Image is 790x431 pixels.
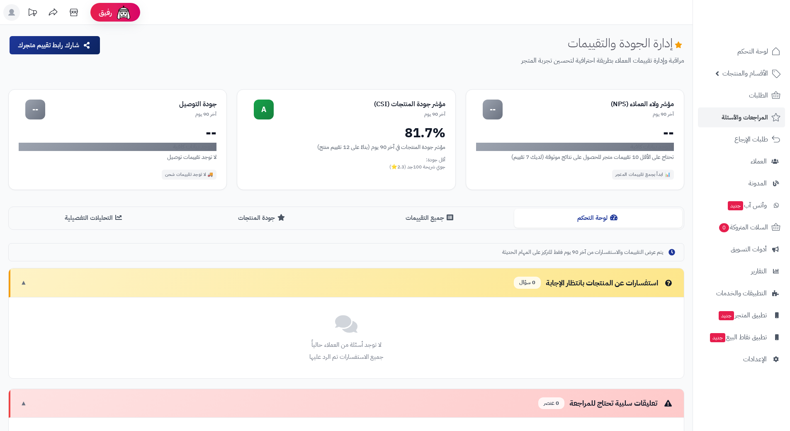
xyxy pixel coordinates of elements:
img: ai-face.png [115,4,132,21]
button: شارك رابط تقييم متجرك [10,36,100,54]
span: المراجعات والأسئلة [722,112,768,123]
div: مؤشر جودة المنتجات (CSI) [274,100,445,109]
div: تعليقات سلبية تحتاج للمراجعة [538,397,674,409]
span: السلات المتروكة [718,222,768,233]
span: الطلبات [749,90,768,101]
div: استفسارات عن المنتجات بانتظار الإجابة [514,277,674,289]
a: الإعدادات [698,349,785,369]
div: آخر 90 يوم [274,111,445,118]
span: التطبيقات والخدمات [716,287,767,299]
span: تطبيق نقاط البيع [709,331,767,343]
div: أقل جودة: جوي شريحة 100جد (2.3⭐) [247,156,445,170]
a: طلبات الإرجاع [698,129,785,149]
span: طلبات الإرجاع [734,134,768,145]
span: الإعدادات [743,353,767,365]
div: آخر 90 يوم [45,111,216,118]
span: 0 سؤال [514,277,541,289]
button: جميع التقييمات [346,209,514,227]
div: -- [483,100,503,119]
div: لا توجد تقييمات توصيل [19,153,216,161]
span: يتم عرض التقييمات والاستفسارات من آخر 90 يوم فقط للتركيز على المهام الحديثة [502,248,663,256]
a: لوحة التحكم [698,41,785,61]
span: الأقسام والمنتجات [722,68,768,79]
span: لا توجد أسئلة من العملاء حالياً [311,341,382,349]
div: لا توجد بيانات كافية [19,143,216,151]
div: مؤشر جودة المنتجات في آخر 90 يوم (بناءً على 12 تقييم منتج) [247,143,445,151]
a: أدوات التسويق [698,239,785,259]
button: التحليلات التفصيلية [10,209,178,227]
p: مراقبة وإدارة تقييمات العملاء بطريقة احترافية لتحسين تجربة المتجر [107,56,684,66]
span: 0 [719,223,729,232]
div: تحتاج على الأقل 10 تقييمات متجر للحصول على نتائج موثوقة (لديك 7 تقييم) [476,153,674,161]
span: المدونة [749,178,767,189]
span: لوحة التحكم [737,46,768,57]
h1: إدارة الجودة والتقييمات [568,36,684,50]
button: لوحة التحكم [514,209,682,227]
span: جديد [710,333,725,342]
span: أدوات التسويق [731,244,767,255]
div: -- [476,126,674,139]
span: رفيق [99,7,112,17]
div: آخر 90 يوم [503,111,674,118]
a: تطبيق المتجرجديد [698,305,785,325]
div: A [254,100,274,119]
span: التقارير [751,265,767,277]
a: وآتس آبجديد [698,195,785,215]
button: جودة المنتجات [178,209,346,227]
a: المدونة [698,173,785,193]
div: جودة التوصيل [45,100,216,109]
div: -- [25,100,45,119]
span: جديد [719,311,734,320]
span: ▼ [20,399,27,408]
div: لا توجد بيانات كافية [476,143,674,151]
small: جميع الاستفسارات تم الرد عليها [309,353,384,361]
a: العملاء [698,151,785,171]
a: الطلبات [698,85,785,105]
div: 81.7% [247,126,445,139]
a: تحديثات المنصة [22,4,43,23]
a: تطبيق نقاط البيعجديد [698,327,785,347]
a: المراجعات والأسئلة [698,107,785,127]
span: تطبيق المتجر [718,309,767,321]
span: وآتس آب [727,200,767,211]
div: مؤشر ولاء العملاء (NPS) [503,100,674,109]
span: جديد [728,201,743,210]
a: التطبيقات والخدمات [698,283,785,303]
div: -- [19,126,216,139]
a: التقارير [698,261,785,281]
span: 0 عنصر [538,397,564,409]
div: 📊 ابدأ بجمع تقييمات المتجر [612,170,674,180]
span: العملاء [751,156,767,167]
a: السلات المتروكة0 [698,217,785,237]
span: ▼ [20,278,27,287]
div: 🚚 لا توجد تقييمات شحن [162,170,217,180]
